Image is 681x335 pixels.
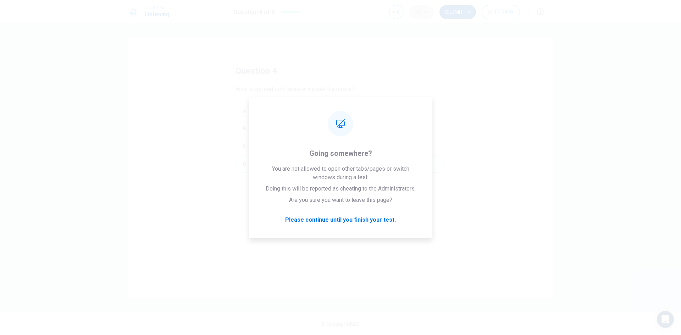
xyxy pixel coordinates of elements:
[253,142,295,151] span: The music score.
[321,321,360,327] span: © Copyright 2025
[236,155,445,173] button: DThe visual effects.
[236,65,277,76] h4: question 4
[253,160,299,168] span: The visual effects.
[236,102,445,120] button: AThe plot twists, particularly the betrayal.
[145,10,170,19] h1: Listening
[239,123,250,134] div: B
[482,5,520,19] button: 00:08:01
[657,311,674,328] div: Open Intercom Messenger
[233,8,275,16] h1: Question 4 of 9
[253,124,300,133] span: The movie’s length.
[239,158,250,170] div: D
[236,85,354,93] span: What surprised both speakers about the movie?
[495,9,514,15] span: 00:08:01
[239,141,250,152] div: C
[236,137,445,155] button: CThe music score.
[253,107,351,115] span: The plot twists, particularly the betrayal.
[239,105,250,117] div: A
[145,5,170,10] span: Level Test
[236,120,445,137] button: BThe movie’s length.
[439,5,476,19] button: Submit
